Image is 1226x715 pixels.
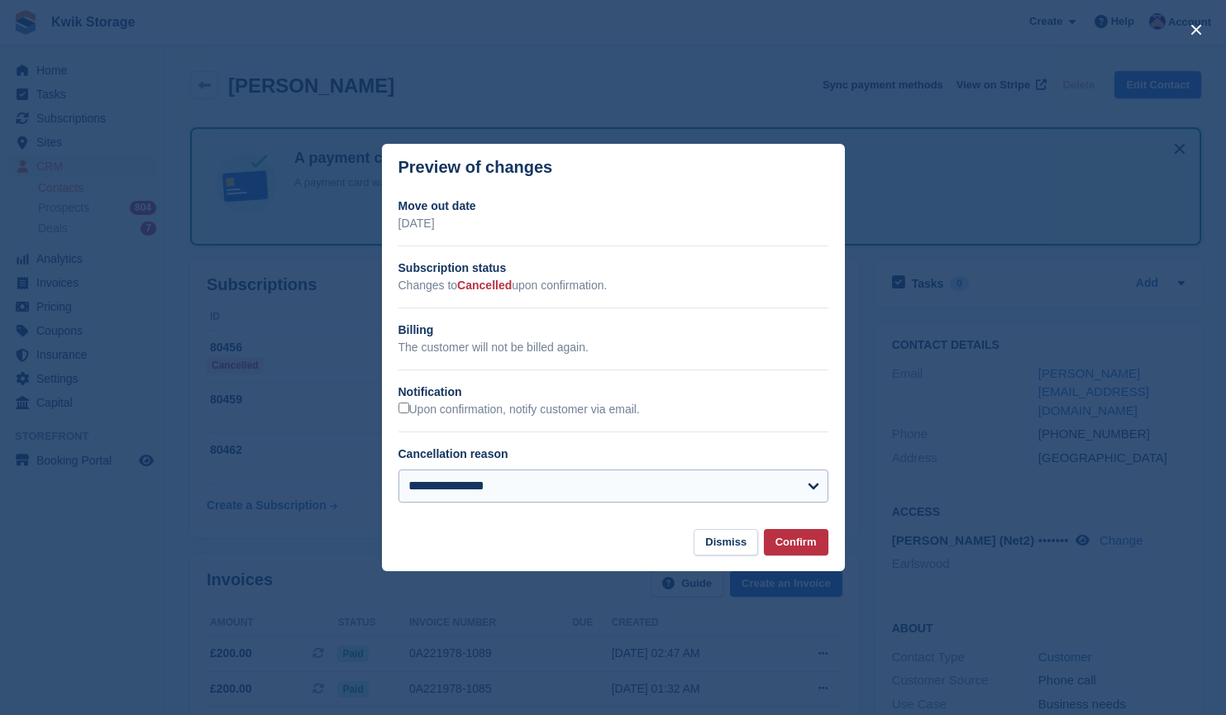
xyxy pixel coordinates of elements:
button: close [1183,17,1209,43]
p: Preview of changes [398,158,553,177]
button: Confirm [764,529,828,556]
h2: Subscription status [398,260,828,277]
button: Dismiss [694,529,758,556]
p: Changes to upon confirmation. [398,277,828,294]
input: Upon confirmation, notify customer via email. [398,403,409,413]
h2: Notification [398,384,828,401]
p: [DATE] [398,215,828,232]
label: Cancellation reason [398,447,508,460]
label: Upon confirmation, notify customer via email. [398,403,640,417]
p: The customer will not be billed again. [398,339,828,356]
h2: Billing [398,322,828,339]
span: Cancelled [457,279,512,292]
h2: Move out date [398,198,828,215]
